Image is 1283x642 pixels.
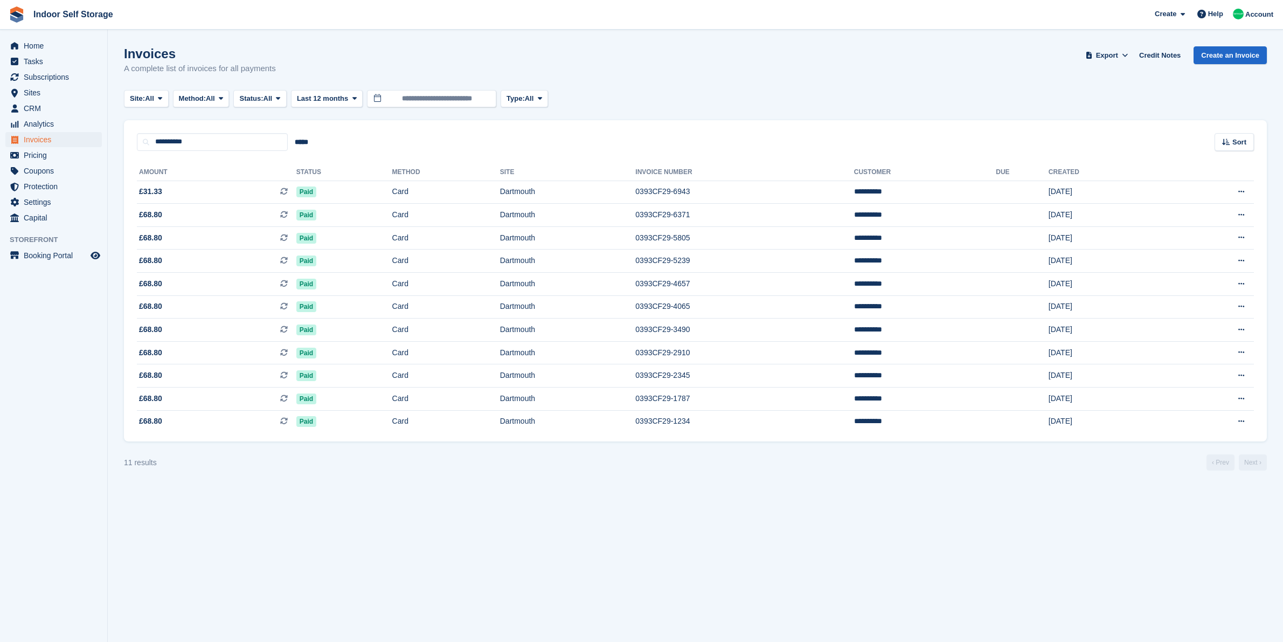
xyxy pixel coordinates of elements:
span: Paid [296,256,316,266]
td: [DATE] [1049,410,1167,433]
td: [DATE] [1049,364,1167,388]
td: [DATE] [1049,181,1167,204]
a: menu [5,132,102,147]
td: 0393CF29-5805 [635,226,854,250]
span: All [145,93,154,104]
span: Method: [179,93,206,104]
td: [DATE] [1049,226,1167,250]
th: Status [296,164,392,181]
a: menu [5,70,102,85]
a: Credit Notes [1135,46,1185,64]
span: Status: [239,93,263,104]
span: £68.80 [139,370,162,381]
button: Last 12 months [291,90,363,108]
span: Storefront [10,234,107,245]
a: Previous [1206,454,1235,471]
a: Preview store [89,249,102,262]
span: £68.80 [139,301,162,312]
span: Site: [130,93,145,104]
td: 0393CF29-5239 [635,250,854,273]
th: Created [1049,164,1167,181]
td: 0393CF29-4065 [635,295,854,319]
td: [DATE] [1049,273,1167,296]
img: Helen Nicholls [1233,9,1244,19]
td: Card [392,319,500,342]
span: £68.80 [139,232,162,244]
th: Site [500,164,636,181]
a: menu [5,54,102,69]
span: Subscriptions [24,70,88,85]
span: £68.80 [139,209,162,220]
span: Create [1155,9,1176,19]
td: [DATE] [1049,319,1167,342]
th: Method [392,164,500,181]
div: 11 results [124,457,157,468]
span: Account [1245,9,1273,20]
td: 0393CF29-6943 [635,181,854,204]
span: Paid [296,325,316,335]
td: Card [392,181,500,204]
td: 0393CF29-1234 [635,410,854,433]
span: Last 12 months [297,93,348,104]
a: Next [1239,454,1267,471]
nav: Page [1204,454,1269,471]
td: Card [392,364,500,388]
td: Dartmouth [500,273,636,296]
span: £68.80 [139,255,162,266]
td: Dartmouth [500,204,636,227]
td: 0393CF29-2345 [635,364,854,388]
th: Amount [137,164,296,181]
span: Paid [296,233,316,244]
td: Card [392,273,500,296]
td: Card [392,410,500,433]
td: Card [392,341,500,364]
span: £68.80 [139,416,162,427]
span: Analytics [24,116,88,132]
span: Help [1208,9,1223,19]
span: Sort [1232,137,1246,148]
th: Invoice Number [635,164,854,181]
td: Card [392,388,500,411]
td: Dartmouth [500,295,636,319]
span: Paid [296,187,316,197]
span: £31.33 [139,186,162,197]
span: £68.80 [139,324,162,335]
th: Customer [854,164,996,181]
span: £68.80 [139,393,162,404]
a: menu [5,116,102,132]
span: Tasks [24,54,88,69]
td: Card [392,250,500,273]
p: A complete list of invoices for all payments [124,63,276,75]
td: Dartmouth [500,341,636,364]
td: 0393CF29-6371 [635,204,854,227]
td: Dartmouth [500,364,636,388]
td: Dartmouth [500,226,636,250]
a: menu [5,163,102,178]
span: CRM [24,101,88,116]
button: Site: All [124,90,169,108]
h1: Invoices [124,46,276,61]
th: Due [996,164,1049,181]
td: [DATE] [1049,295,1167,319]
span: Pricing [24,148,88,163]
span: Invoices [24,132,88,147]
span: Protection [24,179,88,194]
a: menu [5,179,102,194]
td: 0393CF29-4657 [635,273,854,296]
td: [DATE] [1049,204,1167,227]
a: Indoor Self Storage [29,5,117,23]
td: [DATE] [1049,341,1167,364]
span: Settings [24,195,88,210]
span: Paid [296,416,316,427]
img: stora-icon-8386f47178a22dfd0bd8f6a31ec36ba5ce8667c1dd55bd0f319d3a0aa187defe.svg [9,6,25,23]
span: All [263,93,273,104]
span: Paid [296,279,316,289]
button: Type: All [501,90,548,108]
span: Booking Portal [24,248,88,263]
span: Paid [296,210,316,220]
td: Dartmouth [500,410,636,433]
a: menu [5,101,102,116]
a: menu [5,210,102,225]
span: £68.80 [139,278,162,289]
td: Card [392,226,500,250]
